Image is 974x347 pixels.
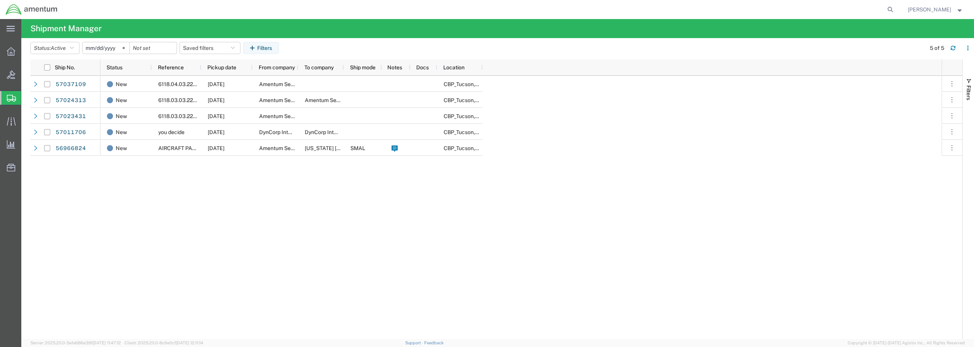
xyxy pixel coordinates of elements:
span: 10/03/2025 [208,113,224,119]
span: CBP_Tucson, AZ_WTU [444,113,530,119]
span: SMAL [350,145,365,151]
span: CBP_Tucson, AZ_WTU [444,145,530,151]
span: 10/03/2025 [208,97,224,103]
input: Not set [83,42,129,54]
div: 5 of 5 [930,44,944,52]
span: Ship No. [55,64,75,70]
span: Amentum Services, Inc [259,97,315,103]
span: New [116,124,127,140]
input: Not set [130,42,177,54]
span: CBP_Tucson, AZ_WTU [444,97,530,103]
span: 10/06/2025 [208,81,224,87]
span: 09/29/2025 [208,145,224,151]
span: To company [304,64,334,70]
span: Amentum Services, Inc [259,145,315,151]
span: Filters [966,85,972,100]
span: Status [107,64,123,70]
span: Copyright © [DATE]-[DATE] Agistix Inc., All Rights Reserved [848,340,965,346]
span: Ship mode [350,64,376,70]
span: 10/02/2025 [208,129,224,135]
a: 56966824 [55,142,86,155]
span: Active [51,45,66,51]
span: CBP_Tucson, AZ_WTU [444,81,530,87]
span: Location [443,64,465,70]
h4: Shipment Manager [30,19,102,38]
span: Client: 2025.20.0-8c6e0cf [124,341,203,345]
a: 57037109 [55,78,86,91]
span: New [116,76,127,92]
span: From company [259,64,295,70]
span: AIRCRAFT PARTS 22718 [158,145,218,151]
span: New [116,108,127,124]
a: 57023431 [55,110,86,123]
span: New [116,140,127,156]
span: New [116,92,127,108]
span: 6118.03.03.2219.WTU.0000 [158,97,226,103]
a: 57024313 [55,94,86,107]
span: Amentum Services, Inc [305,97,361,103]
a: 57011706 [55,126,86,139]
img: logo [5,4,58,15]
span: Notes [387,64,402,70]
a: Support [405,341,424,345]
span: 6118.03.03.2219.WTU.0000 [158,113,226,119]
button: Status:Active [30,42,80,54]
span: you decide [158,129,185,135]
span: NEBRASKA ARMES AVIATION, LLC [305,145,415,151]
span: Amentum Services, Inc [259,81,315,87]
span: 6118.04.03.2219.WTU.0000 [158,81,226,87]
button: Filters [243,42,279,54]
span: Server: 2025.20.0-5efa686e39f [30,341,121,345]
span: Reference [158,64,184,70]
span: Pickup date [207,64,236,70]
span: [DATE] 12:11:14 [176,341,203,345]
button: [PERSON_NAME] [907,5,964,14]
span: Amentum Services, Inc [259,113,315,119]
a: Feedback [424,341,444,345]
button: Saved filters [180,42,240,54]
span: DynCorp International LLC [259,129,324,135]
span: CBP_Tucson, AZ_WTU [444,129,530,135]
span: Docs [416,64,429,70]
span: DynCorp International LLC [305,129,369,135]
span: Derrick Gory [908,5,951,14]
span: [DATE] 11:47:12 [92,341,121,345]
